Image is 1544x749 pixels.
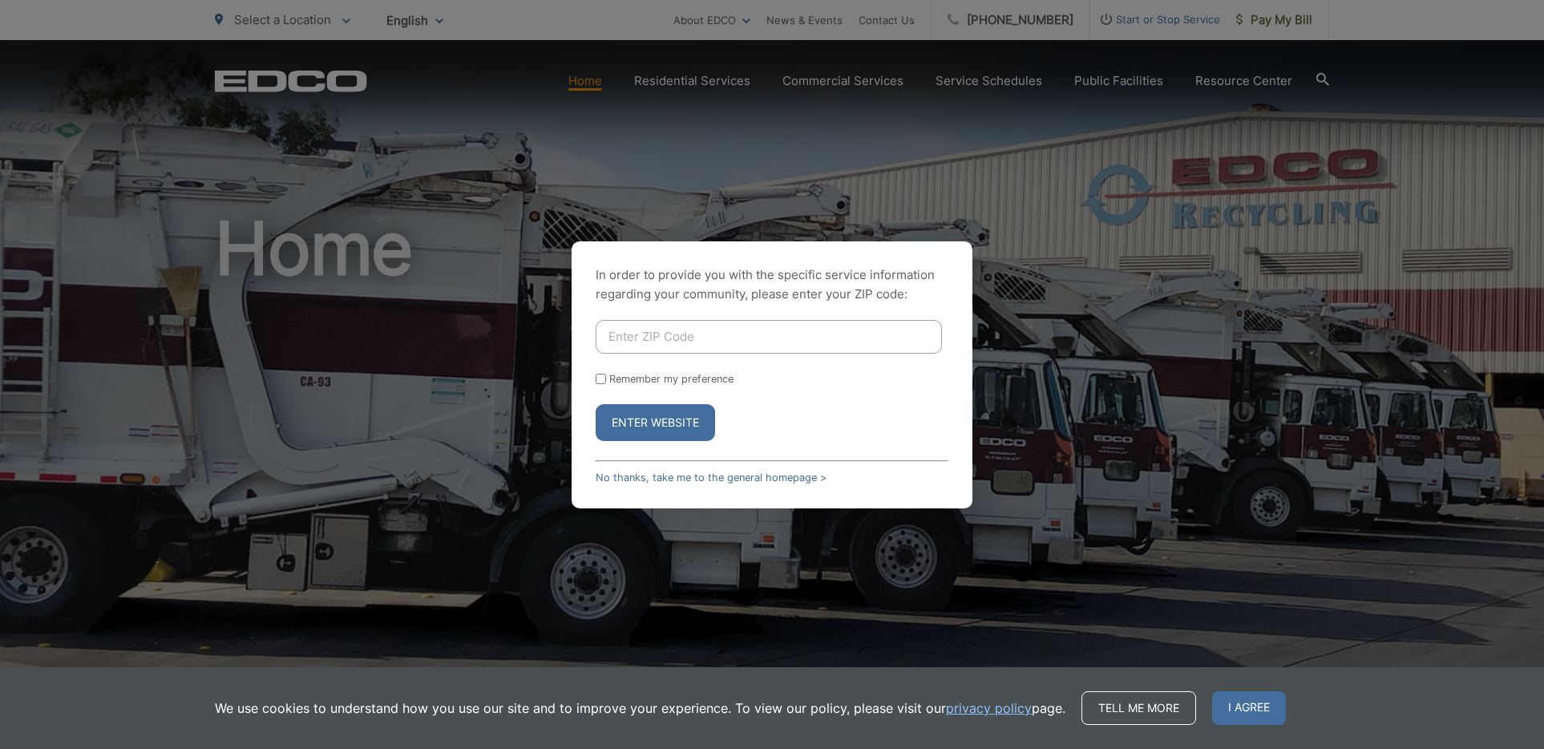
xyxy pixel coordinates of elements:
[1212,691,1286,725] span: I agree
[946,698,1032,718] a: privacy policy
[1081,691,1196,725] a: Tell me more
[596,320,942,354] input: Enter ZIP Code
[596,265,948,304] p: In order to provide you with the specific service information regarding your community, please en...
[215,698,1065,718] p: We use cookies to understand how you use our site and to improve your experience. To view our pol...
[596,472,827,484] a: No thanks, take me to the general homepage >
[596,404,715,441] button: Enter Website
[609,373,734,385] label: Remember my preference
